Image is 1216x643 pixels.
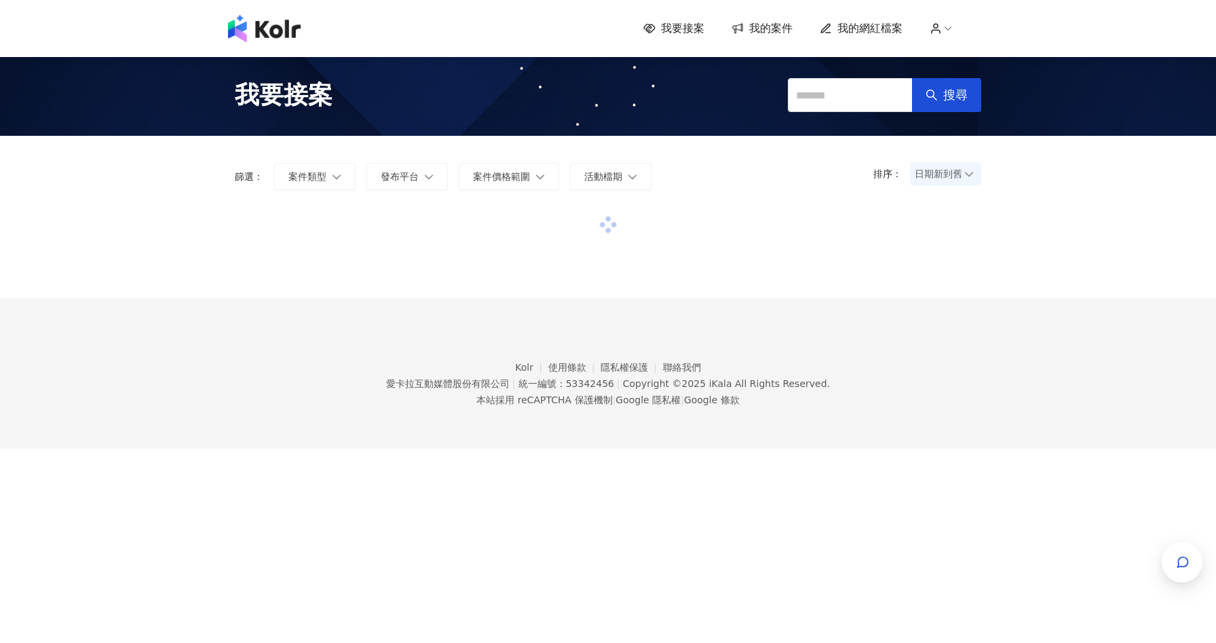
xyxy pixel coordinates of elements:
span: | [613,394,616,405]
span: | [617,378,620,389]
a: Kolr [515,362,548,373]
p: 篩選： [235,171,263,182]
span: 活動檔期 [584,171,622,182]
a: iKala [709,378,732,389]
a: Google 隱私權 [615,394,681,405]
button: 搜尋 [912,78,981,112]
span: | [512,378,516,389]
a: 我要接案 [643,21,704,36]
span: 本站採用 reCAPTCHA 保護機制 [476,392,739,408]
span: 我的案件 [749,21,793,36]
span: 發布平台 [381,171,419,182]
p: 排序： [873,168,910,179]
span: 日期新到舊 [915,164,976,184]
a: Google 條款 [684,394,740,405]
span: 我要接案 [235,78,332,112]
a: 使用條款 [548,362,601,373]
img: logo [228,15,301,42]
button: 發布平台 [366,163,448,190]
button: 案件價格範圍 [459,163,559,190]
span: search [926,89,938,101]
a: 聯絡我們 [663,362,701,373]
button: 案件類型 [274,163,356,190]
button: 活動檔期 [570,163,651,190]
div: 統一編號：53342456 [518,378,614,389]
span: 案件價格範圍 [473,171,530,182]
span: 我的網紅檔案 [837,21,902,36]
span: 案件類型 [288,171,326,182]
a: 我的網紅檔案 [820,21,902,36]
a: 我的案件 [731,21,793,36]
div: 愛卡拉互動媒體股份有限公司 [386,378,510,389]
span: 我要接案 [661,21,704,36]
a: 隱私權保護 [601,362,663,373]
span: 搜尋 [943,88,968,103]
span: | [681,394,684,405]
div: Copyright © 2025 All Rights Reserved. [623,378,830,389]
